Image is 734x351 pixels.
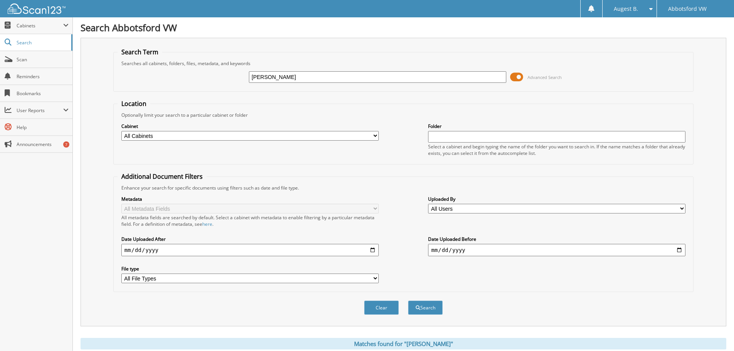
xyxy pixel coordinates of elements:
[118,112,689,118] div: Optionally limit your search to a particular cabinet or folder
[17,73,69,80] span: Reminders
[17,141,69,148] span: Announcements
[121,265,379,272] label: File type
[364,301,399,315] button: Clear
[17,56,69,63] span: Scan
[668,7,707,11] span: Abbotsford VW
[81,21,726,34] h1: Search Abbotsford VW
[428,244,685,256] input: end
[17,90,69,97] span: Bookmarks
[118,60,689,67] div: Searches all cabinets, folders, files, metadata, and keywords
[118,48,162,56] legend: Search Term
[121,214,379,227] div: All metadata fields are searched by default. Select a cabinet with metadata to enable filtering b...
[17,22,63,29] span: Cabinets
[408,301,443,315] button: Search
[118,172,207,181] legend: Additional Document Filters
[121,236,379,242] label: Date Uploaded After
[121,123,379,129] label: Cabinet
[614,7,638,11] span: Augest B.
[118,185,689,191] div: Enhance your search for specific documents using filters such as date and file type.
[17,124,69,131] span: Help
[17,107,63,114] span: User Reports
[202,221,212,227] a: here
[63,141,69,148] div: 7
[81,338,726,349] div: Matches found for "[PERSON_NAME]"
[121,244,379,256] input: start
[527,74,562,80] span: Advanced Search
[428,236,685,242] label: Date Uploaded Before
[428,143,685,156] div: Select a cabinet and begin typing the name of the folder you want to search in. If the name match...
[8,3,66,14] img: scan123-logo-white.svg
[121,196,379,202] label: Metadata
[428,123,685,129] label: Folder
[17,39,67,46] span: Search
[118,99,150,108] legend: Location
[428,196,685,202] label: Uploaded By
